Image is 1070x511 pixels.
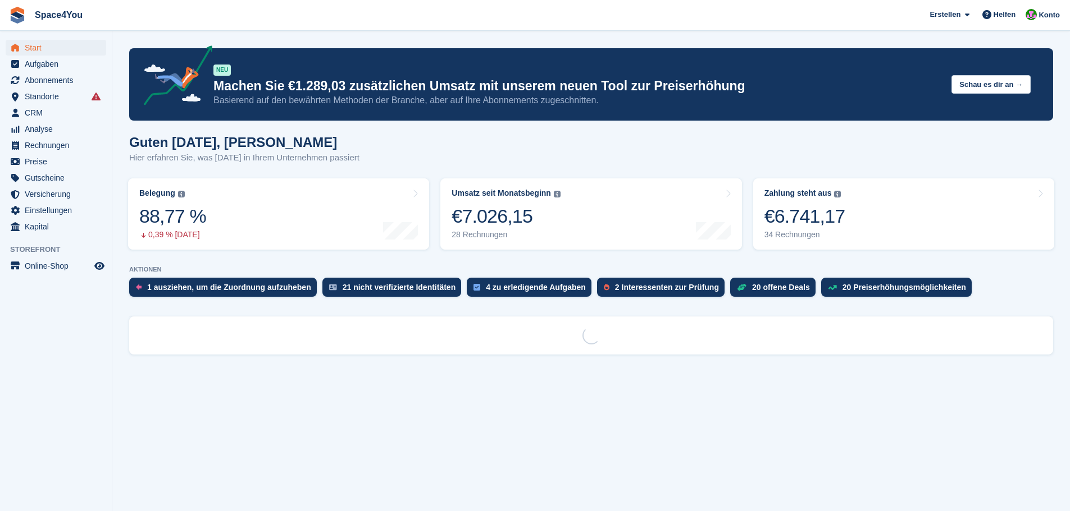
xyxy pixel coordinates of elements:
[843,283,966,292] div: 20 Preiserhöhungsmöglichkeiten
[10,244,112,255] span: Storefront
[25,89,92,104] span: Standorte
[6,170,106,186] a: menu
[994,9,1016,20] span: Helfen
[6,56,106,72] a: menu
[93,259,106,273] a: Vorschau-Shop
[128,178,429,250] a: Belegung 88,77 % 0,39 % [DATE]
[730,278,821,302] a: 20 offene Deals
[129,151,359,164] p: Hier erfahren Sie, was [DATE] in Ihrem Unternehmen passiert
[25,186,92,202] span: Versicherung
[737,283,746,291] img: deal-1b604bf984904fb50ccaf53a9ad4b4a5d6e5aea283cecdc64d6e3604feb123c2.svg
[6,72,106,88] a: menu
[322,278,467,302] a: 21 nicht verifizierte Identitäten
[343,283,456,292] div: 21 nicht verifizierte Identitäten
[752,283,810,292] div: 20 offene Deals
[930,9,960,20] span: Erstellen
[828,285,837,290] img: price_increase_opportunities-93ffe204e8149a01c8c9dc8f82e8f89637d9d84a8eef4429ea346261dce0b2c0.svg
[1039,10,1060,21] span: Konto
[6,219,106,234] a: menu
[764,205,845,228] div: €6.741,17
[753,178,1054,250] a: Zahlung steht aus €6.741,17 34 Rechnungen
[213,78,942,94] p: Machen Sie €1.289,03 zusätzlichen Umsatz mit unserem neuen Tool zur Preiserhöhung
[615,283,719,292] div: 2 Interessenten zur Prüfung
[134,45,213,109] img: price-adjustments-announcement-icon-8257ccfd72463d97f412b2fc003d46551f7dbcb40ab6d574587a9cd5c0d94...
[25,56,92,72] span: Aufgaben
[6,105,106,121] a: menu
[25,121,92,137] span: Analyse
[6,137,106,153] a: menu
[486,283,586,292] div: 4 zu erledigende Aufgaben
[25,105,92,121] span: CRM
[834,191,841,197] img: icon-info-grey-7440780725fd019a000dd9b08b2336e03edf1995a4989e88bcd33f0948082b44.svg
[30,6,87,24] a: Space4You
[136,284,142,291] img: move_outs_to_deallocate_icon-f764333ba52eb49d3ac5e1228854f67142a1ed5810a6f6cc68b1a99e826820c5.svg
[452,188,551,198] div: Umsatz seit Monatsbeginn
[129,266,1053,273] p: AKTIONEN
[6,202,106,218] a: menu
[452,205,561,228] div: €7.026,15
[139,205,206,228] div: 88,77 %
[139,230,206,240] div: 0,39 % [DATE]
[6,40,106,56] a: menu
[25,258,92,274] span: Online-Shop
[147,283,311,292] div: 1 ausziehen, um die Zuordnung aufzuheben
[329,284,337,291] img: verify_identity-adf6edd0f0f0b5bbfe63781bf79b02c33cf7c696d77639b501bdc392416b5a36.svg
[764,230,845,240] div: 34 Rechnungen
[821,278,977,302] a: 20 Preiserhöhungsmöglichkeiten
[440,178,741,250] a: Umsatz seit Monatsbeginn €7.026,15 28 Rechnungen
[9,7,26,24] img: stora-icon-8386f47178a22dfd0bd8f6a31ec36ba5ce8667c1dd55bd0f319d3a0aa187defe.svg
[1026,9,1037,20] img: Luca-André Talhoff
[25,137,92,153] span: Rechnungen
[129,135,359,150] h1: Guten [DATE], [PERSON_NAME]
[452,230,561,240] div: 28 Rechnungen
[473,284,480,291] img: task-75834270c22a3079a89374b754ae025e5fb1db73e45f91037f5363f120a921f8.svg
[604,284,609,291] img: prospect-51fa495bee0391a8d652442698ab0144808aea92771e9ea1ae160a38d050c398.svg
[139,188,175,198] div: Belegung
[25,202,92,218] span: Einstellungen
[6,258,106,274] a: Speisekarte
[25,40,92,56] span: Start
[597,278,730,302] a: 2 Interessenten zur Prüfung
[25,170,92,186] span: Gutscheine
[92,92,101,101] i: Es sind Fehler bei der Synchronisierung von Smart-Einträgen aufgetreten
[467,278,597,302] a: 4 zu erledigende Aufgaben
[25,72,92,88] span: Abonnements
[764,188,832,198] div: Zahlung steht aus
[25,219,92,234] span: Kapital
[129,278,322,302] a: 1 ausziehen, um die Zuordnung aufzuheben
[6,121,106,137] a: menu
[554,191,561,197] img: icon-info-grey-7440780725fd019a000dd9b08b2336e03edf1995a4989e88bcd33f0948082b44.svg
[6,186,106,202] a: menu
[25,154,92,169] span: Preise
[6,154,106,169] a: menu
[6,89,106,104] a: menu
[213,94,942,107] p: Basierend auf den bewährten Methoden der Branche, aber auf Ihre Abonnements zugeschnitten.
[951,75,1031,94] button: Schau es dir an →
[178,191,185,197] img: icon-info-grey-7440780725fd019a000dd9b08b2336e03edf1995a4989e88bcd33f0948082b44.svg
[213,65,231,76] div: NEU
